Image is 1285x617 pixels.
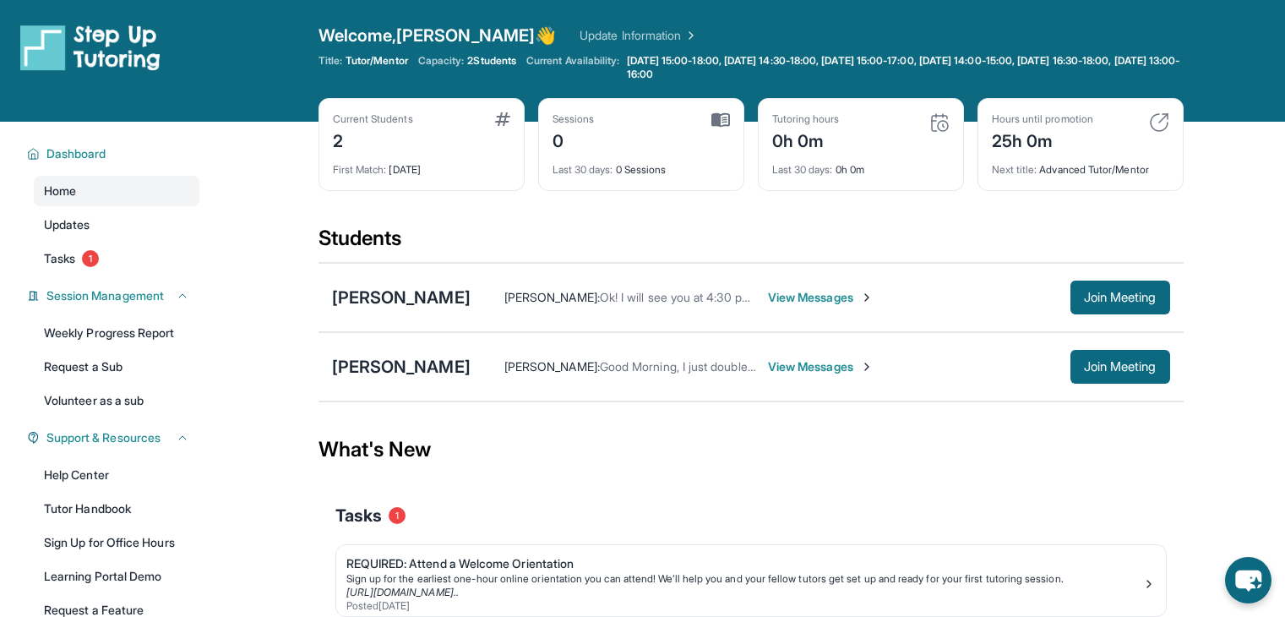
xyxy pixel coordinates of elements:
[860,291,874,304] img: Chevron-Right
[346,599,1142,613] div: Posted [DATE]
[623,54,1184,81] a: [DATE] 15:00-18:00, [DATE] 14:30-18:00, [DATE] 15:00-17:00, [DATE] 14:00-15:00, [DATE] 16:30-18:0...
[336,545,1166,616] a: REQUIRED: Attend a Welcome OrientationSign up for the earliest one-hour online orientation you ca...
[34,460,199,490] a: Help Center
[44,216,90,233] span: Updates
[711,112,730,128] img: card
[20,24,161,71] img: logo
[553,126,595,153] div: 0
[772,126,840,153] div: 0h 0m
[1070,350,1170,384] button: Join Meeting
[772,153,950,177] div: 0h 0m
[992,126,1093,153] div: 25h 0m
[319,54,342,68] span: Title:
[34,210,199,240] a: Updates
[332,355,471,379] div: [PERSON_NAME]
[319,412,1184,487] div: What's New
[46,145,106,162] span: Dashboard
[772,112,840,126] div: Tutoring hours
[82,250,99,267] span: 1
[1070,281,1170,314] button: Join Meeting
[418,54,465,68] span: Capacity:
[467,54,516,68] span: 2 Students
[992,163,1037,176] span: Next title :
[553,112,595,126] div: Sessions
[768,289,874,306] span: View Messages
[772,163,833,176] span: Last 30 days :
[34,527,199,558] a: Sign Up for Office Hours
[40,287,189,304] button: Session Management
[333,126,413,153] div: 2
[40,429,189,446] button: Support & Resources
[1084,362,1157,372] span: Join Meeting
[346,54,408,68] span: Tutor/Mentor
[600,290,879,304] span: Ok! I will see you at 4:30 pm PST pm [DATE][DATE]!
[929,112,950,133] img: card
[992,153,1169,177] div: Advanced Tutor/Mentor
[1225,557,1271,603] button: chat-button
[333,112,413,126] div: Current Students
[504,290,600,304] span: [PERSON_NAME] :
[389,507,406,524] span: 1
[346,555,1142,572] div: REQUIRED: Attend a Welcome Orientation
[333,163,387,176] span: First Match :
[333,153,510,177] div: [DATE]
[319,24,557,47] span: Welcome, [PERSON_NAME] 👋
[1149,112,1169,133] img: card
[34,318,199,348] a: Weekly Progress Report
[34,176,199,206] a: Home
[319,225,1184,262] div: Students
[34,494,199,524] a: Tutor Handbook
[34,561,199,592] a: Learning Portal Demo
[34,352,199,382] a: Request a Sub
[332,286,471,309] div: [PERSON_NAME]
[40,145,189,162] button: Dashboard
[627,54,1180,81] span: [DATE] 15:00-18:00, [DATE] 14:30-18:00, [DATE] 15:00-17:00, [DATE] 14:00-15:00, [DATE] 16:30-18:0...
[768,358,874,375] span: View Messages
[46,287,164,304] span: Session Management
[553,153,730,177] div: 0 Sessions
[860,360,874,374] img: Chevron-Right
[346,572,1142,586] div: Sign up for the earliest one-hour online orientation you can attend! We’ll help you and your fell...
[335,504,382,527] span: Tasks
[46,429,161,446] span: Support & Resources
[553,163,613,176] span: Last 30 days :
[504,359,600,374] span: [PERSON_NAME] :
[992,112,1093,126] div: Hours until promotion
[34,385,199,416] a: Volunteer as a sub
[580,27,698,44] a: Update Information
[44,183,76,199] span: Home
[526,54,619,81] span: Current Availability:
[681,27,698,44] img: Chevron Right
[1084,292,1157,303] span: Join Meeting
[34,243,199,274] a: Tasks1
[495,112,510,126] img: card
[44,250,75,267] span: Tasks
[346,586,459,598] a: [URL][DOMAIN_NAME]..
